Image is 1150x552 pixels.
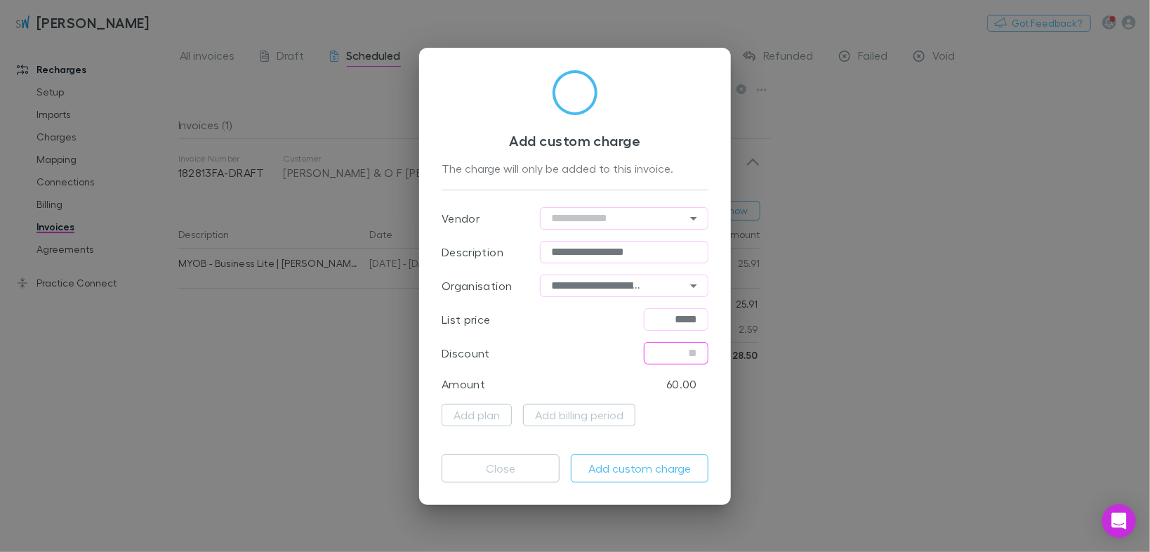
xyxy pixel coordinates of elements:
button: Add custom charge [571,454,708,482]
button: Add plan [442,404,512,426]
p: Discount [442,345,490,362]
h3: Add custom charge [442,132,708,149]
button: Add billing period [523,404,635,426]
button: Open [684,209,703,228]
p: Vendor [442,210,480,227]
div: The charge will only be added to this invoice. [442,160,708,178]
div: Open Intercom Messenger [1102,504,1136,538]
p: Organisation [442,277,512,294]
p: List price [442,311,491,328]
button: Open [684,276,703,296]
p: Description [442,244,503,261]
p: 60.00 [666,376,697,393]
p: Amount [442,376,485,393]
button: Close [442,454,560,482]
